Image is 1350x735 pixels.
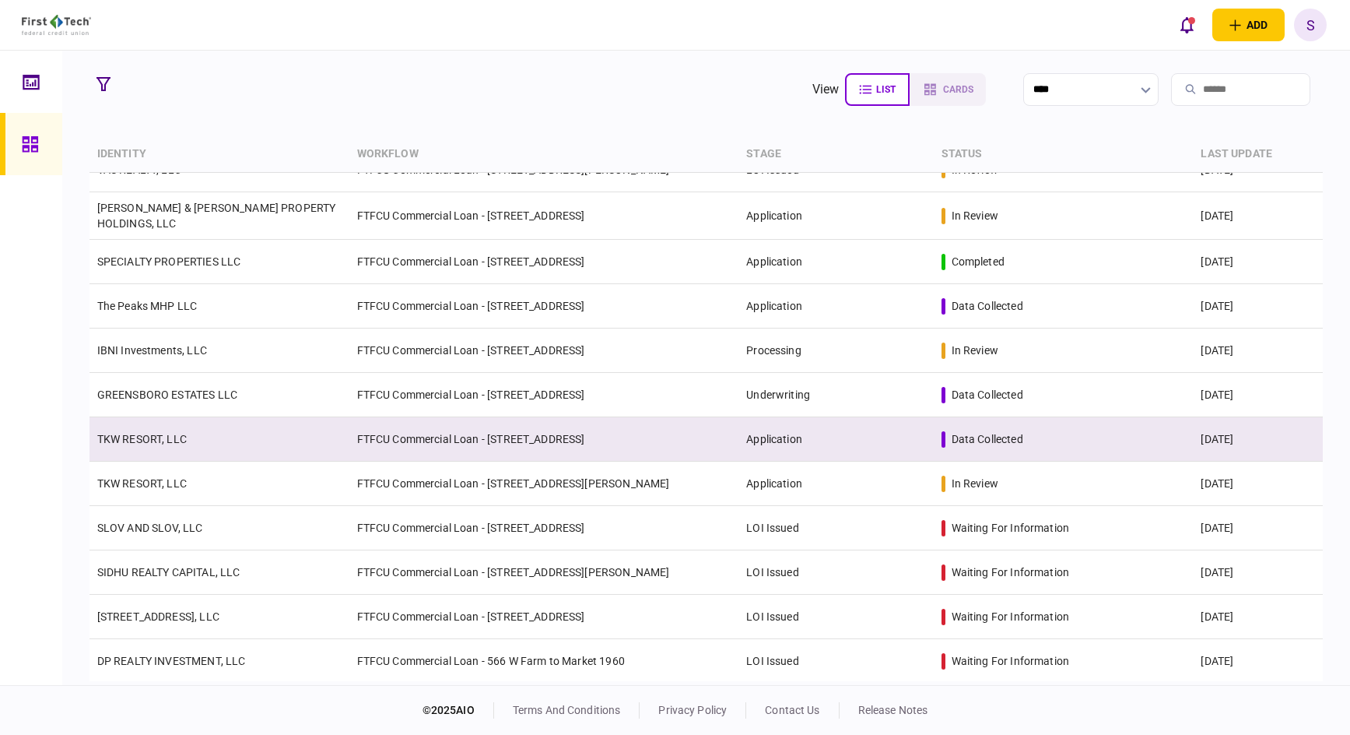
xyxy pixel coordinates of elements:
[1193,417,1323,462] td: [DATE]
[1170,9,1203,41] button: open notifications list
[952,564,1069,580] div: waiting for information
[97,255,241,268] a: SPECIALTY PROPERTIES LLC
[1193,136,1323,173] th: last update
[910,73,986,106] button: cards
[513,704,621,716] a: terms and conditions
[952,476,998,491] div: in review
[952,387,1023,403] div: data collected
[952,609,1069,624] div: waiting for information
[1193,329,1323,373] td: [DATE]
[1193,506,1323,550] td: [DATE]
[349,329,739,373] td: FTFCU Commercial Loan - [STREET_ADDRESS]
[349,417,739,462] td: FTFCU Commercial Loan - [STREET_ADDRESS]
[349,136,739,173] th: workflow
[349,462,739,506] td: FTFCU Commercial Loan - [STREET_ADDRESS][PERSON_NAME]
[1193,639,1323,684] td: [DATE]
[349,284,739,329] td: FTFCU Commercial Loan - [STREET_ADDRESS]
[97,164,181,176] a: VAS REALTY, LLC
[858,704,928,716] a: release notes
[22,15,91,35] img: client company logo
[738,506,933,550] td: LOI Issued
[738,417,933,462] td: Application
[97,300,198,312] a: The Peaks MHP LLC
[349,240,739,284] td: FTFCU Commercial Loan - [STREET_ADDRESS]
[845,73,910,106] button: list
[952,520,1069,536] div: waiting for information
[1193,462,1323,506] td: [DATE]
[1193,550,1323,595] td: [DATE]
[97,610,219,623] a: [STREET_ADDRESS], LLC
[97,344,207,357] a: IBNI Investments, LLC
[738,639,933,684] td: LOI Issued
[97,522,203,534] a: SLOV AND SLOV, LLC
[349,550,739,595] td: FTFCU Commercial Loan - [STREET_ADDRESS][PERSON_NAME]
[738,595,933,639] td: LOI Issued
[97,477,187,490] a: TKW RESORT, LLC
[943,84,973,95] span: cards
[738,192,933,240] td: Application
[952,343,998,358] div: in review
[1193,373,1323,417] td: [DATE]
[349,192,739,240] td: FTFCU Commercial Loan - [STREET_ADDRESS]
[952,208,998,223] div: in review
[97,655,246,667] a: DP REALTY INVESTMENT, LLC
[738,240,933,284] td: Application
[349,639,739,684] td: FTFCU Commercial Loan - 566 W Farm to Market 1960
[97,433,187,445] a: TKW RESORT, LLC
[738,329,933,373] td: Processing
[934,136,1194,173] th: status
[952,298,1023,314] div: data collected
[952,254,1005,269] div: completed
[89,136,349,173] th: identity
[658,704,727,716] a: privacy policy
[876,84,896,95] span: list
[738,284,933,329] td: Application
[349,595,739,639] td: FTFCU Commercial Loan - [STREET_ADDRESS]
[738,136,933,173] th: stage
[349,506,739,550] td: FTFCU Commercial Loan - [STREET_ADDRESS]
[738,373,933,417] td: Underwriting
[1294,9,1327,41] button: S
[1193,284,1323,329] td: [DATE]
[97,566,240,579] a: SIDHU REALTY CAPITAL, LLC
[1193,192,1323,240] td: [DATE]
[97,202,336,230] a: [PERSON_NAME] & [PERSON_NAME] PROPERTY HOLDINGS, LLC
[765,704,819,716] a: contact us
[812,80,840,99] div: view
[952,653,1069,669] div: waiting for information
[1193,240,1323,284] td: [DATE]
[423,702,494,719] div: © 2025 AIO
[97,389,237,401] a: GREENSBORO ESTATES LLC
[1212,9,1285,41] button: open adding identity options
[738,550,933,595] td: LOI Issued
[738,462,933,506] td: Application
[349,373,739,417] td: FTFCU Commercial Loan - [STREET_ADDRESS]
[1193,595,1323,639] td: [DATE]
[952,431,1023,447] div: data collected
